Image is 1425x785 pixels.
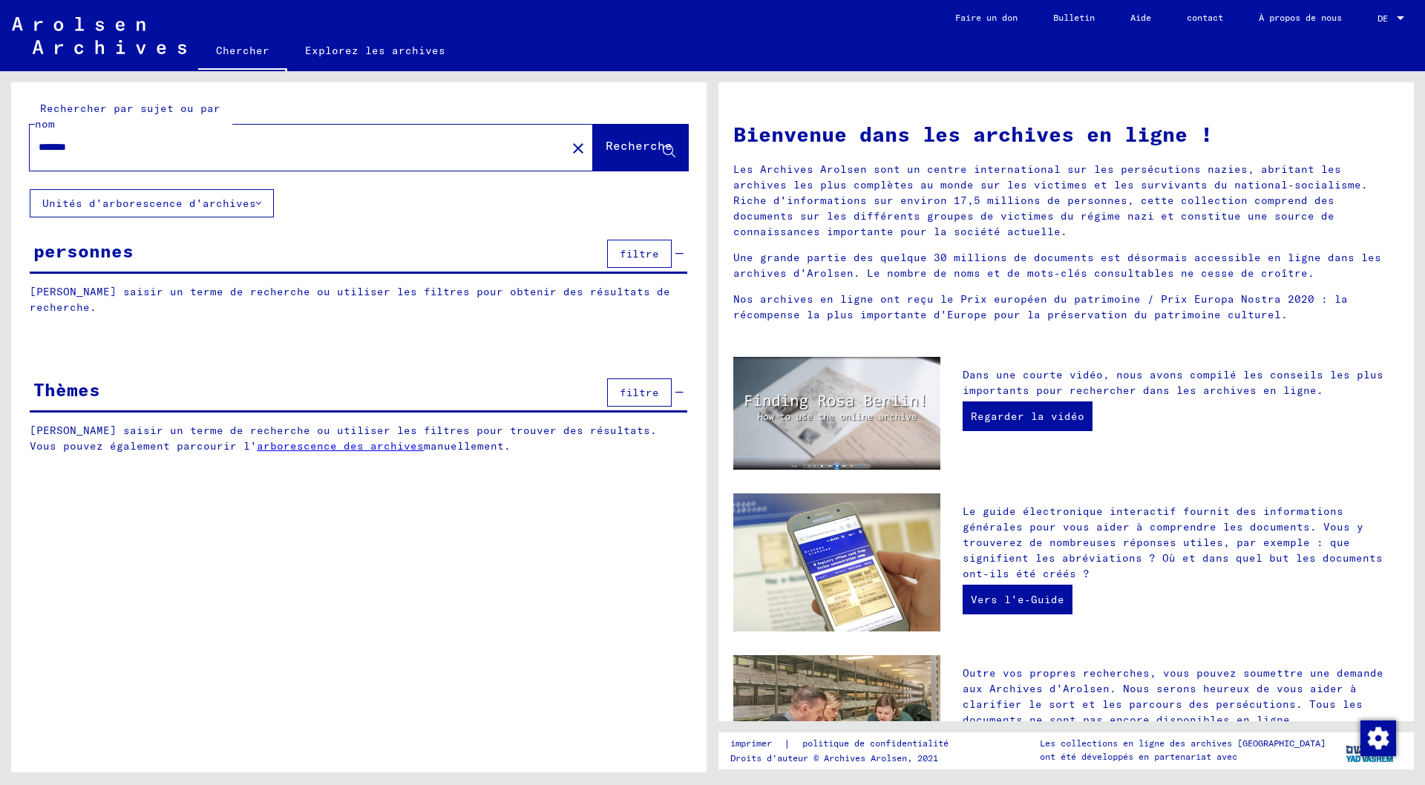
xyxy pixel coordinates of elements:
[733,292,1348,321] font: Nos archives en ligne ont reçu le Prix européen du patrimoine / Prix Europa Nostra 2020 : la réco...
[287,33,463,68] a: Explorez les archives
[198,33,287,71] a: Chercher
[620,247,659,260] font: filtre
[606,138,672,153] font: Recherche
[305,44,445,57] font: Explorez les archives
[593,125,688,171] button: Recherche
[607,378,672,407] button: filtre
[33,240,134,262] font: personnes
[1259,12,1342,23] font: À propos de nous
[563,133,593,162] button: Clair
[1360,720,1396,756] img: Modifier le consentement
[963,666,1383,726] font: Outre vos propres recherches, vous pouvez soumettre une demande aux Archives d'Arolsen. Nous sero...
[971,593,1064,606] font: Vers l'e-Guide
[216,44,269,57] font: Chercher
[30,285,670,314] font: [PERSON_NAME] saisir un terme de recherche ou utiliser les filtres pour obtenir des résultats de ...
[620,386,659,399] font: filtre
[33,378,100,401] font: Thèmes
[730,752,938,763] font: Droits d'auteur © Archives Arolsen, 2021
[733,493,940,631] img: eguide.jpg
[42,197,256,210] font: Unités d'arborescence d'archives
[1343,732,1398,769] img: yv_logo.png
[1130,12,1151,23] font: Aide
[30,439,257,453] font: Vous pouvez également parcourir l'
[963,401,1092,431] a: Regarder la vidéo
[802,738,949,749] font: politique de confidentialité
[790,736,966,752] a: politique de confidentialité
[730,738,772,749] font: imprimer
[963,505,1383,580] font: Le guide électronique interactif fournit des informations générales pour vous aider à comprendre ...
[963,585,1072,614] a: Vers l'e-Guide
[424,439,511,453] font: manuellement.
[1040,751,1237,762] font: ont été développés en partenariat avec
[733,251,1381,280] font: Une grande partie des quelque 30 millions de documents est désormais accessible en ligne dans les...
[730,736,784,752] a: imprimer
[955,12,1018,23] font: Faire un don
[257,439,424,453] a: arborescence des archives
[569,139,587,157] mat-icon: close
[971,410,1084,423] font: Regarder la vidéo
[1053,12,1095,23] font: Bulletin
[784,737,790,750] font: |
[733,357,940,470] img: video.jpg
[733,121,1213,147] font: Bienvenue dans les archives en ligne !
[733,162,1368,238] font: Les Archives Arolsen sont un centre international sur les persécutions nazies, abritant les archi...
[963,368,1383,397] font: Dans une courte vidéo, nous avons compilé les conseils les plus importants pour rechercher dans l...
[1040,738,1326,749] font: Les collections en ligne des archives [GEOGRAPHIC_DATA]
[12,17,186,54] img: Arolsen_neg.svg
[607,240,672,268] button: filtre
[1187,12,1223,23] font: contact
[30,189,274,217] button: Unités d'arborescence d'archives
[35,102,220,131] font: Rechercher par sujet ou par nom
[1377,13,1388,24] font: DE
[30,424,657,437] font: [PERSON_NAME] saisir un terme de recherche ou utiliser les filtres pour trouver des résultats.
